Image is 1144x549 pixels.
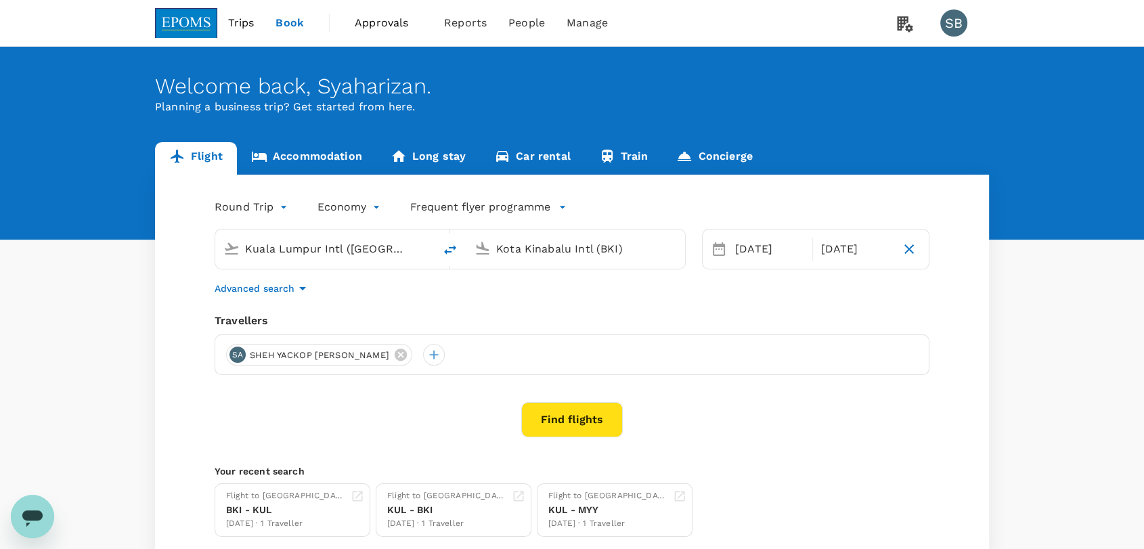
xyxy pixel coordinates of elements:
button: Open [676,247,678,250]
a: Concierge [662,142,766,175]
div: Welcome back , Syaharizan . [155,74,989,99]
div: [DATE] · 1 Traveller [548,517,667,531]
p: Frequent flyer programme [410,199,550,215]
span: Approvals [355,15,422,31]
div: KUL - MYY [548,503,667,517]
div: Travellers [215,313,929,329]
p: Your recent search [215,464,929,478]
div: SASHEH YACKOP [PERSON_NAME] [226,344,412,366]
div: [DATE] · 1 Traveller [226,517,345,531]
p: Advanced search [215,282,294,295]
div: Flight to [GEOGRAPHIC_DATA] [226,489,345,503]
div: Economy [317,196,383,218]
div: [DATE] [816,236,896,263]
a: Accommodation [237,142,376,175]
div: Round Trip [215,196,290,218]
img: EPOMS SDN BHD [155,8,217,38]
span: Reports [444,15,487,31]
div: Flight to [GEOGRAPHIC_DATA] [548,489,667,503]
span: Trips [228,15,255,31]
button: Open [424,247,427,250]
button: delete [434,234,466,266]
div: BKI - KUL [226,503,345,517]
div: [DATE] [730,236,810,263]
p: Planning a business trip? Get started from here. [155,99,989,115]
span: People [508,15,545,31]
div: SB [940,9,967,37]
a: Car rental [480,142,585,175]
div: SA [229,347,246,363]
input: Depart from [245,238,405,259]
div: [DATE] · 1 Traveller [387,517,506,531]
span: SHEH YACKOP [PERSON_NAME] [242,349,397,362]
button: Find flights [521,402,623,437]
a: Flight [155,142,237,175]
button: Frequent flyer programme [410,199,567,215]
span: Manage [567,15,608,31]
a: Train [585,142,663,175]
iframe: Button to launch messaging window [11,495,54,538]
a: Long stay [376,142,480,175]
div: KUL - BKI [387,503,506,517]
div: Flight to [GEOGRAPHIC_DATA] [387,489,506,503]
input: Going to [496,238,657,259]
span: Book [276,15,304,31]
button: Advanced search [215,280,311,297]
